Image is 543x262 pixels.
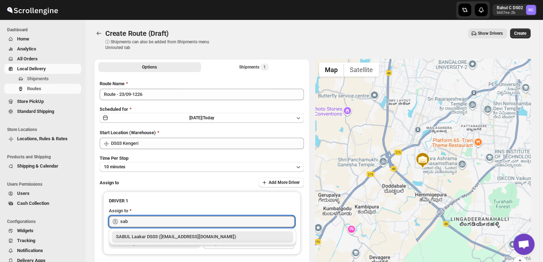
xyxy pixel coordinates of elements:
[478,31,503,36] span: Show Drivers
[105,39,217,50] p: ⓘ Shipments can also be added from Shipments menu Unrouted tab
[6,1,59,19] img: ScrollEngine
[497,11,523,15] p: b607ea-2b
[4,74,81,84] button: Shipments
[468,28,507,38] button: Show Drivers
[189,115,203,120] span: [DATE] |
[4,34,81,44] button: Home
[27,76,49,81] span: Shipments
[263,64,266,70] span: 1
[94,28,104,38] button: Routes
[528,8,533,12] text: RC
[17,201,49,206] span: Cash Collection
[4,134,81,144] button: Locations, Rules & Rates
[4,198,81,208] button: Cash Collection
[4,189,81,198] button: Users
[17,136,68,141] span: Locations, Rules & Rates
[109,197,295,204] h3: DRIVER 1
[105,29,169,38] span: Create Route (Draft)
[7,219,82,224] span: Configurations
[17,163,58,169] span: Shipping & Calendar
[98,62,201,72] button: All Route Options
[17,56,38,61] span: All Orders
[17,191,30,196] span: Users
[7,127,82,132] span: Store Locations
[4,226,81,236] button: Widgets
[492,4,537,16] button: User menu
[109,207,128,214] div: Assign to
[202,62,305,72] button: Selected Shipments
[100,130,156,135] span: Start Location (Warehouse)
[17,46,36,51] span: Analytics
[142,64,157,70] span: Options
[17,99,44,104] span: Store PickUp
[100,180,119,185] span: Assign to
[259,178,304,187] button: Add More Driver
[4,246,81,256] button: Notifications
[100,162,304,172] button: 10 minutes
[510,28,531,38] button: Create
[120,216,295,227] input: Search assignee
[269,180,300,185] span: Add More Driver
[100,155,128,161] span: Time Per Stop
[514,31,526,36] span: Create
[319,62,344,77] button: Show street map
[100,89,304,100] input: Eg: Bengaluru Route
[4,44,81,54] button: Analytics
[100,81,125,86] span: Route Name
[513,234,534,255] div: Open chat
[239,64,269,71] div: Shipments
[344,62,379,77] button: Show satellite imagery
[104,164,125,170] span: 10 minutes
[17,109,54,114] span: Standard Shipping
[7,154,82,160] span: Products and Shipping
[17,248,43,253] span: Notifications
[4,54,81,64] button: All Orders
[4,236,81,246] button: Tracking
[7,181,82,187] span: Users Permissions
[17,36,29,42] span: Home
[4,161,81,171] button: Shipping & Calendar
[27,86,41,91] span: Routes
[100,107,128,112] span: Scheduled for
[111,138,304,149] input: Search location
[4,84,81,94] button: Routes
[100,113,304,123] button: [DATE]|Today
[17,238,35,243] span: Tracking
[7,27,82,33] span: Dashboard
[497,5,523,11] p: Rahul C DS02
[17,66,46,71] span: Local Delivery
[17,228,33,233] span: Widgets
[203,115,214,120] span: Today
[116,233,289,240] div: SABUL Laakar DS03 ([EMAIL_ADDRESS][DOMAIN_NAME])
[526,5,536,15] span: Rahul C DS02
[109,231,296,242] li: SABUL Laakar DS03 (pokogin390@dextrago.com)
